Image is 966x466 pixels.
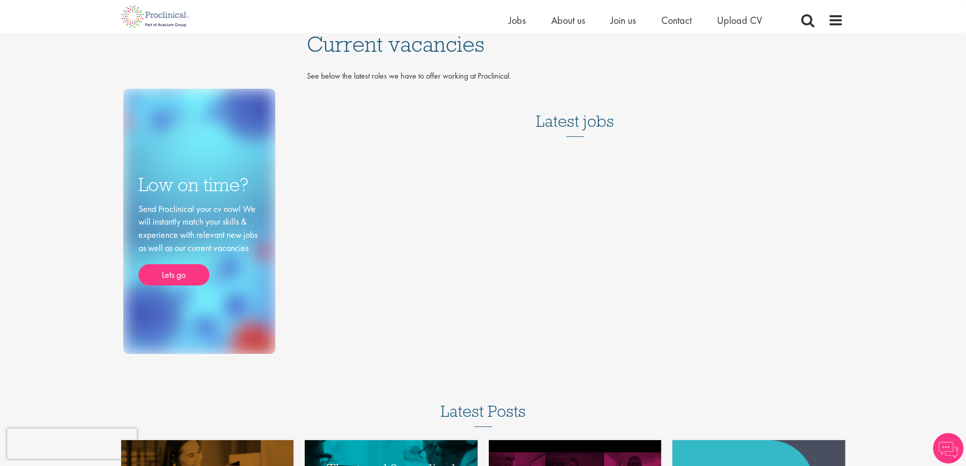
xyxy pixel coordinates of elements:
a: Upload CV [717,14,762,27]
a: Lets go [138,264,209,285]
iframe: reCAPTCHA [7,428,137,459]
p: See below the latest roles we have to offer working at Proclinical. [307,70,843,82]
a: Contact [661,14,692,27]
h3: Latest jobs [536,87,614,137]
span: Current vacancies [307,30,484,58]
a: About us [551,14,585,27]
h3: Latest Posts [441,403,526,427]
h3: Low on time? [138,175,260,195]
a: Join us [611,14,636,27]
div: Send Proclinical your cv now! We will instantly match your skills & experience with relevant new ... [138,202,260,286]
img: Chatbot [933,433,963,463]
a: Jobs [509,14,526,27]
